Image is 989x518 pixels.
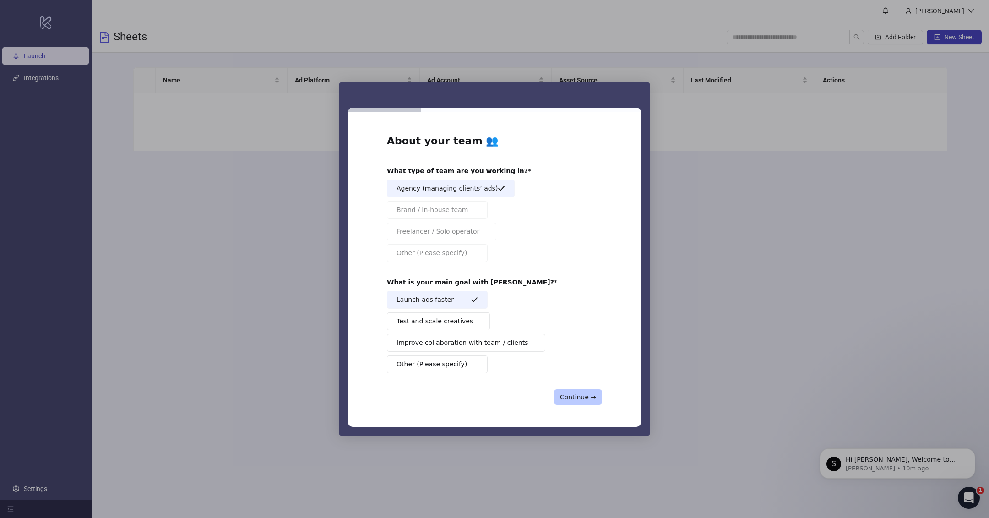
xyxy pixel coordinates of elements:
button: Brand / In-house team [387,201,488,219]
b: What type of team are you working in? [387,167,528,174]
button: Continue → [554,389,602,405]
span: Other (Please specify) [397,248,467,258]
button: Launch ads faster [387,291,488,309]
button: Other (Please specify) [387,355,488,373]
button: Agency (managing clients’ ads) [387,180,515,197]
span: Launch ads faster [397,295,454,305]
div: Profile image for Simon [21,27,35,42]
span: Hi [PERSON_NAME], Welcome to [DOMAIN_NAME]! 🎉 You’re all set to start launching ads effortlessly.... [40,27,157,216]
span: Improve collaboration with team / clients [397,338,528,348]
button: Freelancer / Solo operator [387,223,496,240]
div: message notification from Simon, 10m ago. Hi James, Welcome to Kitchn.io! 🎉 You’re all set to sta... [14,19,169,49]
button: Test and scale creatives [387,312,490,330]
button: Improve collaboration with team / clients [387,334,545,352]
span: Other (Please specify) [397,360,467,369]
span: Test and scale creatives [397,316,473,326]
b: About your team 👥 [387,135,498,147]
b: What is your main goal with [PERSON_NAME]? [387,278,554,286]
button: Other (Please specify) [387,244,488,262]
p: Message from Simon, sent 10m ago [40,35,158,44]
span: Agency (managing clients’ ads) [397,184,498,193]
span: Freelancer / Solo operator [397,227,479,236]
span: Brand / In-house team [397,205,468,215]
